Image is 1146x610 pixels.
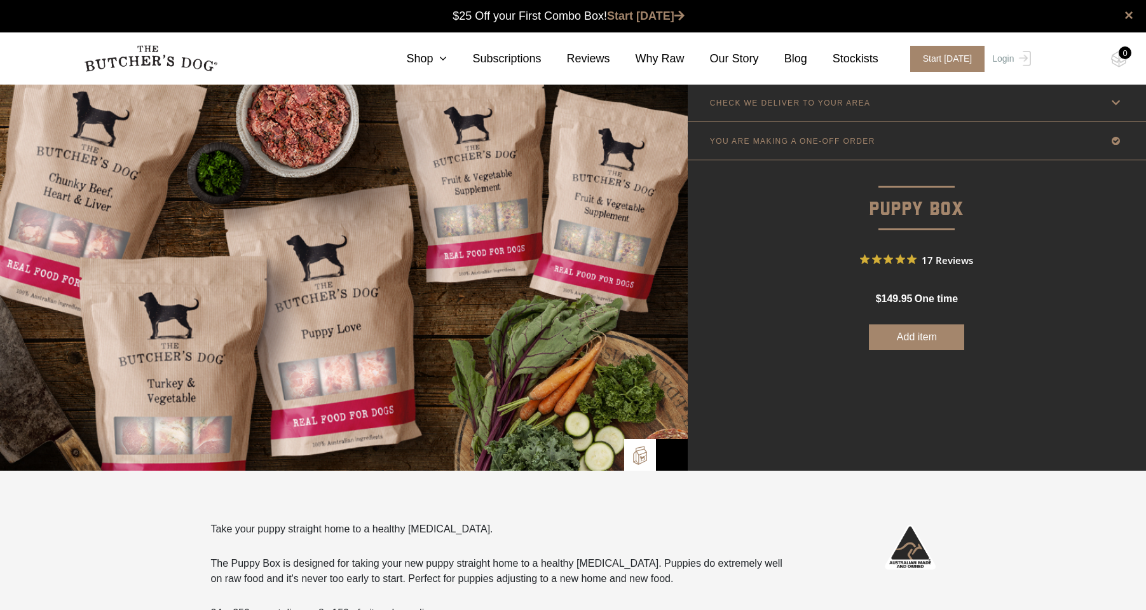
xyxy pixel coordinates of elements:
span: one time [915,293,958,304]
p: CHECK WE DELIVER TO YOUR AREA [710,99,871,107]
p: Puppy Box [688,160,1146,225]
a: close [1124,8,1133,23]
a: Blog [759,50,807,67]
a: Stockists [807,50,878,67]
span: 17 Reviews [922,250,973,269]
a: Our Story [685,50,759,67]
img: TBD_Cart-Empty.png [1111,51,1127,67]
img: Australian-Made_White.png [885,522,936,572]
a: CHECK WE DELIVER TO YOUR AREA [688,84,1146,121]
button: Rated 5 out of 5 stars from 17 reviews. Jump to reviews. [860,250,973,269]
a: Why Raw [610,50,685,67]
button: Add item [869,324,964,350]
span: $ [876,293,882,304]
img: Bowl-Icon2.png [662,445,681,464]
div: 0 [1119,46,1131,59]
a: Start [DATE] [897,46,990,72]
span: 149.95 [882,293,913,304]
p: YOU ARE MAKING A ONE-OFF ORDER [710,137,875,146]
a: Start [DATE] [607,10,685,22]
a: Subscriptions [447,50,541,67]
a: Reviews [542,50,610,67]
a: Login [989,46,1030,72]
span: Start [DATE] [910,46,985,72]
img: TBD_Build-A-Box.png [631,446,650,465]
p: The Puppy Box is designed for taking your new puppy straight home to a healthy [MEDICAL_DATA]. Pu... [211,556,791,586]
a: Shop [381,50,447,67]
a: YOU ARE MAKING A ONE-OFF ORDER [688,122,1146,160]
